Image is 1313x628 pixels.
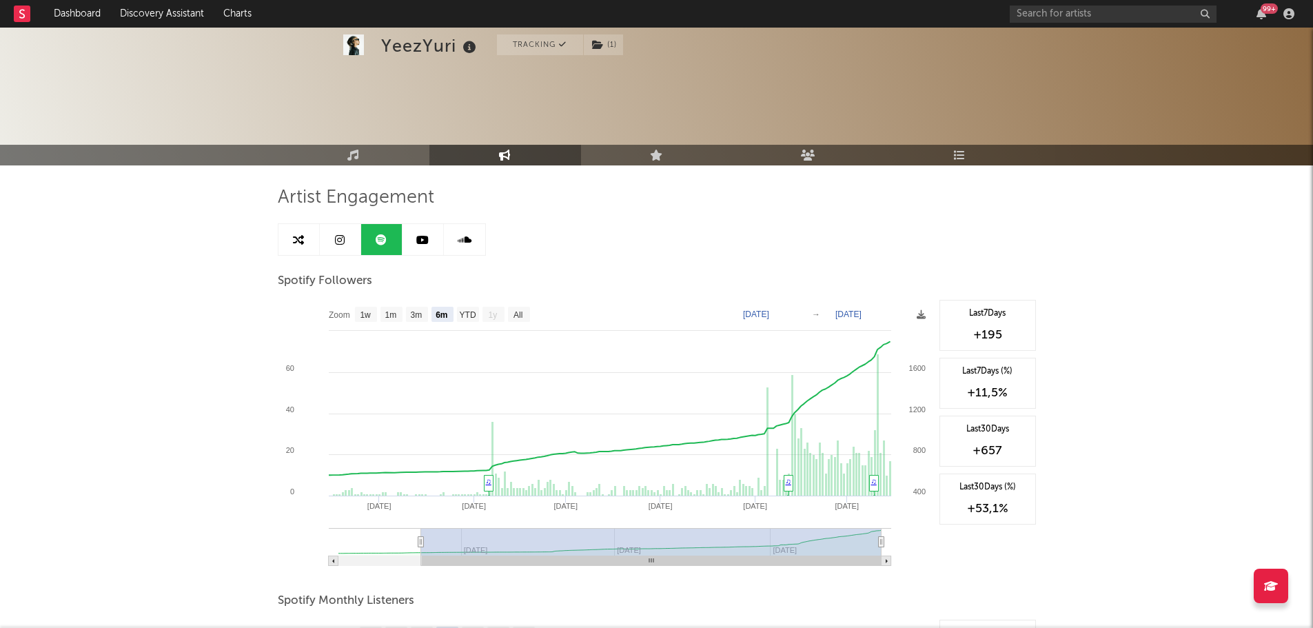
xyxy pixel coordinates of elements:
[459,310,476,320] text: YTD
[583,34,624,55] span: ( 1 )
[786,477,791,485] a: ♫
[436,310,447,320] text: 6m
[908,405,925,414] text: 1200
[278,190,434,206] span: Artist Engagement
[1010,6,1217,23] input: Search for artists
[871,477,877,485] a: ♫
[947,385,1028,401] div: +11,5 %
[812,310,820,319] text: →
[584,34,623,55] button: (1)
[285,405,294,414] text: 40
[947,443,1028,459] div: +657
[486,477,491,485] a: ♫
[462,502,486,510] text: [DATE]
[385,310,396,320] text: 1m
[329,310,350,320] text: Zoom
[381,34,480,57] div: YeezYuri
[410,310,422,320] text: 3m
[278,273,372,290] span: Spotify Followers
[947,307,1028,320] div: Last 7 Days
[908,364,925,372] text: 1600
[947,365,1028,378] div: Last 7 Days (%)
[947,500,1028,517] div: +53,1 %
[947,327,1028,343] div: +195
[497,34,583,55] button: Tracking
[285,446,294,454] text: 20
[553,502,578,510] text: [DATE]
[835,502,859,510] text: [DATE]
[648,502,672,510] text: [DATE]
[913,446,925,454] text: 800
[835,310,862,319] text: [DATE]
[947,423,1028,436] div: Last 30 Days
[285,364,294,372] text: 60
[278,593,414,609] span: Spotify Monthly Listeners
[367,502,391,510] text: [DATE]
[513,310,522,320] text: All
[947,481,1028,494] div: Last 30 Days (%)
[1261,3,1278,14] div: 99 +
[289,487,294,496] text: 0
[743,502,767,510] text: [DATE]
[488,310,497,320] text: 1y
[360,310,371,320] text: 1w
[913,487,925,496] text: 400
[743,310,769,319] text: [DATE]
[1256,8,1266,19] button: 99+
